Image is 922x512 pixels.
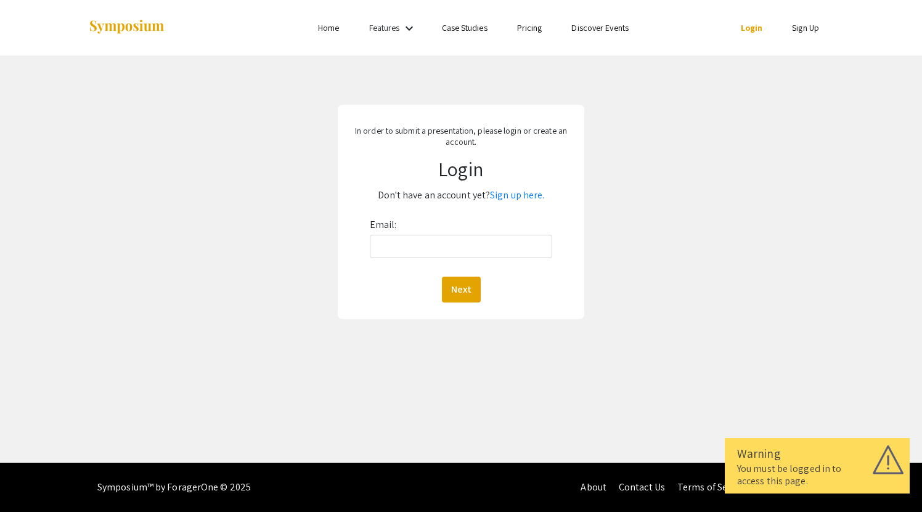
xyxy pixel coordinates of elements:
a: Features [369,22,400,33]
div: Warning [737,444,897,463]
mat-icon: Expand Features list [402,21,417,36]
button: Next [442,277,481,303]
p: In order to submit a presentation, please login or create an account. [347,125,575,147]
a: Sign Up [792,22,819,33]
div: You must be logged in to access this page. [737,463,897,487]
a: About [581,481,606,494]
p: Don't have an account yet? [347,185,575,205]
a: Login [741,22,763,33]
a: Contact Us [619,481,665,494]
a: Home [318,22,339,33]
a: Sign up here. [490,189,544,201]
div: Symposium™ by ForagerOne © 2025 [97,463,251,512]
label: Email: [370,215,397,235]
a: Case Studies [442,22,488,33]
a: Pricing [517,22,542,33]
h1: Login [347,157,575,181]
a: Terms of Service [677,481,748,494]
a: Discover Events [571,22,629,33]
img: Symposium by ForagerOne [88,19,165,36]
